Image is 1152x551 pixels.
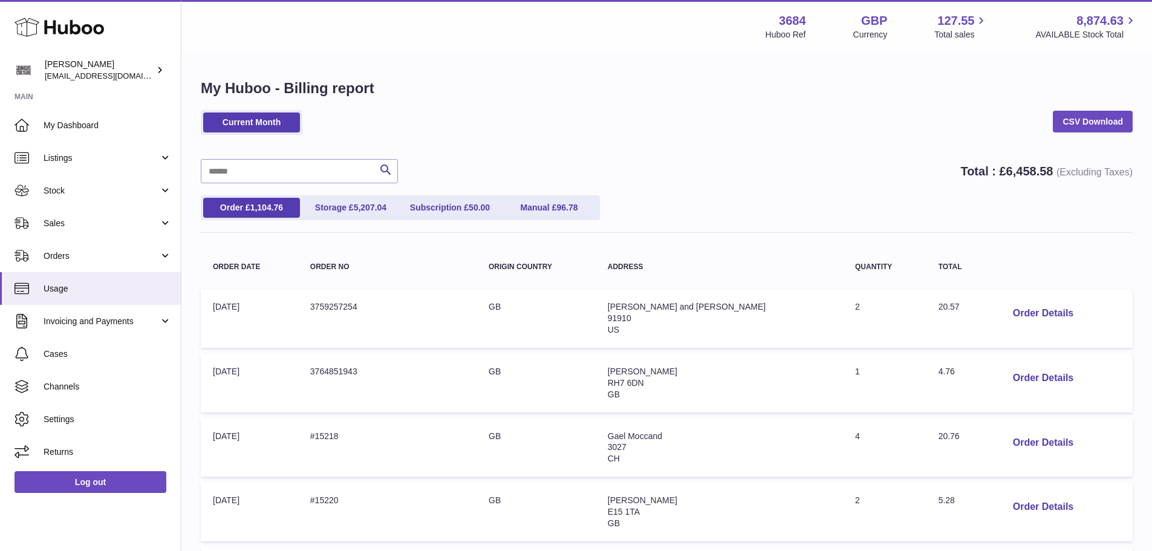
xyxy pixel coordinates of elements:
[1035,13,1137,41] a: 8,874.63 AVAILABLE Stock Total
[937,13,974,29] span: 127.55
[1003,301,1083,326] button: Order Details
[843,419,926,477] td: 4
[44,316,159,327] span: Invoicing and Payments
[44,348,172,360] span: Cases
[469,203,490,212] span: 50.00
[44,152,159,164] span: Listings
[201,79,1133,98] h1: My Huboo - Billing report
[1056,167,1133,177] span: (Excluding Taxes)
[596,251,843,283] th: Address
[608,378,644,388] span: RH7 6DN
[201,354,298,412] td: [DATE]
[44,185,159,197] span: Stock
[608,442,626,452] span: 3027
[960,165,1133,178] strong: Total : £
[1003,495,1083,520] button: Order Details
[354,203,387,212] span: 5,207.04
[203,198,300,218] a: Order £1,104.76
[15,471,166,493] a: Log out
[44,283,172,295] span: Usage
[298,354,477,412] td: 3764851943
[501,198,597,218] a: Manual £96.78
[608,367,677,376] span: [PERSON_NAME]
[843,289,926,348] td: 2
[1003,366,1083,391] button: Order Details
[853,29,888,41] div: Currency
[843,251,926,283] th: Quantity
[861,13,887,29] strong: GBP
[302,198,399,218] a: Storage £5,207.04
[44,120,172,131] span: My Dashboard
[298,483,477,541] td: #15220
[556,203,578,212] span: 96.78
[1035,29,1137,41] span: AVAILABLE Stock Total
[477,483,596,541] td: GB
[44,250,159,262] span: Orders
[201,251,298,283] th: Order Date
[298,289,477,348] td: 3759257254
[608,454,620,463] span: CH
[608,431,662,441] span: Gael Moccand
[779,13,806,29] strong: 3684
[203,112,300,132] a: Current Month
[934,13,988,41] a: 127.55 Total sales
[608,313,631,323] span: 91910
[44,414,172,425] span: Settings
[201,419,298,477] td: [DATE]
[45,71,178,80] span: [EMAIL_ADDRESS][DOMAIN_NAME]
[201,289,298,348] td: [DATE]
[843,354,926,412] td: 1
[45,59,154,82] div: [PERSON_NAME]
[939,431,960,441] span: 20.76
[608,325,619,334] span: US
[608,495,677,505] span: [PERSON_NAME]
[939,367,955,376] span: 4.76
[934,29,988,41] span: Total sales
[608,390,620,399] span: GB
[402,198,498,218] a: Subscription £50.00
[1003,431,1083,455] button: Order Details
[477,289,596,348] td: GB
[298,419,477,477] td: #15218
[608,302,766,311] span: [PERSON_NAME] and [PERSON_NAME]
[15,61,33,79] img: theinternationalventure@gmail.com
[939,495,955,505] span: 5.28
[201,483,298,541] td: [DATE]
[1006,165,1053,178] span: 6,458.58
[608,518,620,528] span: GB
[298,251,477,283] th: Order no
[608,507,640,517] span: E15 1TA
[939,302,960,311] span: 20.57
[477,354,596,412] td: GB
[1076,13,1124,29] span: 8,874.63
[766,29,806,41] div: Huboo Ref
[44,381,172,393] span: Channels
[44,218,159,229] span: Sales
[843,483,926,541] td: 2
[1053,111,1133,132] a: CSV Download
[477,419,596,477] td: GB
[926,251,991,283] th: Total
[250,203,284,212] span: 1,104.76
[44,446,172,458] span: Returns
[477,251,596,283] th: Origin Country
